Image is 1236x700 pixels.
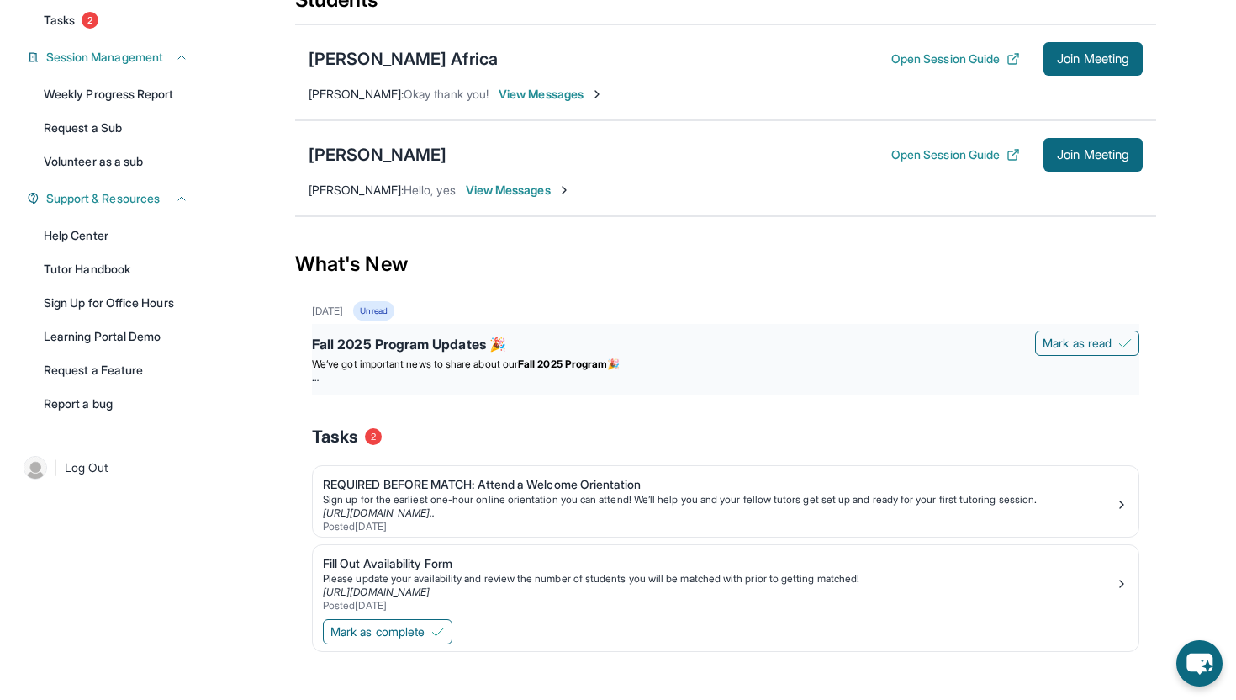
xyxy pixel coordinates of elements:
[323,619,452,644] button: Mark as complete
[34,220,198,251] a: Help Center
[309,87,404,101] span: [PERSON_NAME] :
[1043,42,1143,76] button: Join Meeting
[295,227,1156,301] div: What's New
[54,458,58,478] span: |
[44,12,75,29] span: Tasks
[431,625,445,639] img: Mark as complete
[323,493,1115,506] div: Sign up for the earliest one-hour online orientation you can attend! We’ll help you and your fell...
[1043,138,1143,172] button: Join Meeting
[323,476,1115,493] div: REQUIRED BEFORE MATCH: Attend a Welcome Orientation
[24,456,47,480] img: user-img
[323,572,1115,586] div: Please update your availability and review the number of students you will be matched with prior ...
[40,190,188,207] button: Support & Resources
[1035,331,1139,356] button: Mark as read
[323,599,1115,612] div: Posted [DATE]
[312,305,343,318] div: [DATE]
[309,47,498,71] div: [PERSON_NAME] Africa
[323,555,1115,572] div: Fill Out Availability Form
[309,183,404,197] span: [PERSON_NAME] :
[46,49,163,66] span: Session Management
[34,288,198,318] a: Sign Up for Office Hours
[404,87,489,101] span: Okay thank you!
[82,12,98,29] span: 2
[34,321,198,352] a: Learning Portal Demo
[17,449,198,486] a: |Log Out
[34,389,198,419] a: Report a bug
[34,254,198,284] a: Tutor Handbook
[34,5,198,35] a: Tasks2
[891,50,1020,67] button: Open Session Guide
[365,428,382,445] span: 2
[518,358,607,370] strong: Fall 2025 Program
[404,183,456,197] span: Hello, yes
[323,506,435,519] a: [URL][DOMAIN_NAME]..
[65,459,108,476] span: Log Out
[466,182,571,199] span: View Messages
[1118,337,1132,350] img: Mark as read
[590,87,604,101] img: Chevron-Right
[313,466,1138,537] a: REQUIRED BEFORE MATCH: Attend a Welcome OrientationSign up for the earliest one-hour online orien...
[1057,150,1129,160] span: Join Meeting
[557,183,571,197] img: Chevron-Right
[34,79,198,109] a: Weekly Progress Report
[40,49,188,66] button: Session Management
[499,86,604,103] span: View Messages
[1043,335,1112,352] span: Mark as read
[313,545,1138,616] a: Fill Out Availability FormPlease update your availability and review the number of students you w...
[34,113,198,143] a: Request a Sub
[1176,640,1223,687] button: chat-button
[34,355,198,385] a: Request a Feature
[330,623,425,640] span: Mark as complete
[46,190,160,207] span: Support & Resources
[312,334,1139,358] div: Fall 2025 Program Updates 🎉
[312,425,358,448] span: Tasks
[353,301,394,321] div: Unread
[312,358,518,370] span: We’ve got important news to share about our
[323,520,1115,533] div: Posted [DATE]
[309,143,446,167] div: [PERSON_NAME]
[607,358,620,370] span: 🎉
[34,146,198,177] a: Volunteer as a sub
[323,586,430,598] a: [URL][DOMAIN_NAME]
[891,146,1020,163] button: Open Session Guide
[1057,54,1129,64] span: Join Meeting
